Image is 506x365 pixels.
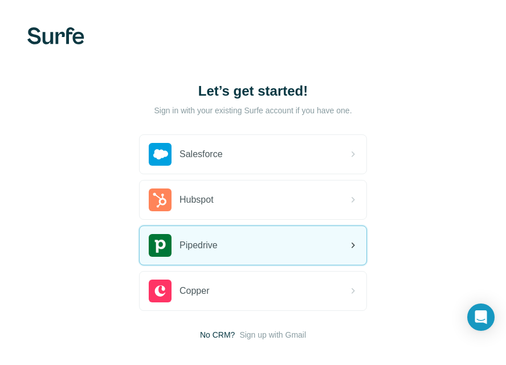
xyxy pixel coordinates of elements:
span: Pipedrive [179,239,218,252]
img: copper's logo [149,280,172,302]
span: Copper [179,284,209,298]
img: pipedrive's logo [149,234,172,257]
h1: Let’s get started! [139,82,367,100]
span: No CRM? [200,329,235,341]
span: Hubspot [179,193,214,207]
span: Salesforce [179,147,223,161]
button: Sign up with Gmail [239,329,306,341]
img: salesforce's logo [149,143,172,166]
img: hubspot's logo [149,188,172,211]
p: Sign in with your existing Surfe account if you have one. [154,105,352,116]
img: Surfe's logo [27,27,84,44]
div: Open Intercom Messenger [467,304,495,331]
